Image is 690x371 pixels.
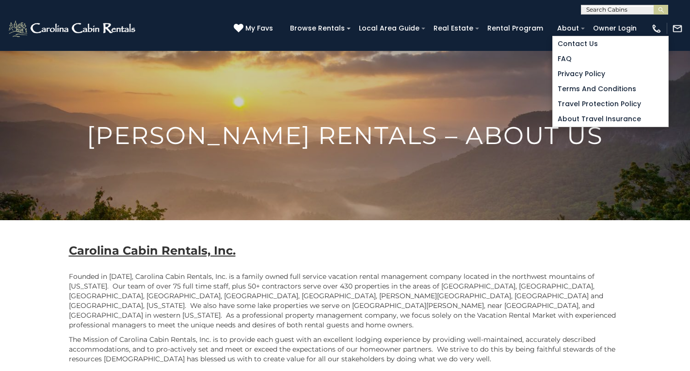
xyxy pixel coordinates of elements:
img: White-1-2.png [7,19,138,38]
a: Owner Login [588,21,642,36]
p: Founded in [DATE], Carolina Cabin Rentals, Inc. is a family owned full service vacation rental ma... [69,272,622,330]
a: Privacy Policy [553,66,668,81]
span: My Favs [245,23,273,33]
p: The Mission of Carolina Cabin Rentals, Inc. is to provide each guest with an excellent lodging ex... [69,335,622,364]
a: Terms and Conditions [553,81,668,97]
img: mail-regular-white.png [672,23,683,34]
a: My Favs [234,23,275,34]
a: Local Area Guide [354,21,424,36]
a: Travel Protection Policy [553,97,668,112]
b: Carolina Cabin Rentals, Inc. [69,243,236,258]
a: FAQ [553,51,668,66]
a: Contact Us [553,36,668,51]
a: Rental Program [482,21,548,36]
a: Real Estate [429,21,478,36]
img: phone-regular-white.png [651,23,662,34]
a: About [552,21,584,36]
a: About Travel Insurance [553,112,668,127]
a: Browse Rentals [285,21,350,36]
